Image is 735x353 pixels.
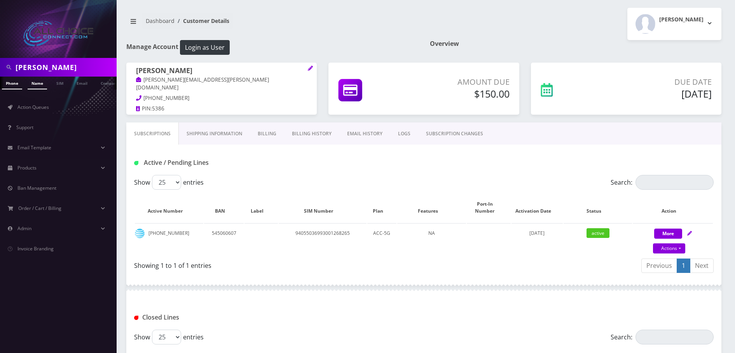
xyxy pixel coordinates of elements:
a: LOGS [390,122,418,145]
div: Showing 1 to 1 of 1 entries [134,258,418,270]
span: Admin [17,225,31,232]
td: [PHONE_NUMBER] [135,223,203,255]
a: [PERSON_NAME][EMAIL_ADDRESS][PERSON_NAME][DOMAIN_NAME] [136,76,269,92]
label: Show entries [134,175,204,190]
span: Invoice Branding [17,245,54,252]
input: Search: [635,175,714,190]
th: Port-In Number: activate to sort column ascending [467,193,511,222]
span: [DATE] [529,230,545,236]
a: Phone [2,77,22,89]
a: Email [73,77,91,89]
h1: Overview [430,40,722,47]
li: Customer Details [175,17,229,25]
span: Action Queues [17,104,49,110]
h1: [PERSON_NAME] [136,66,307,76]
h1: Active / Pending Lines [134,159,319,166]
a: Billing [250,122,284,145]
th: Label: activate to sort column ascending [244,193,278,222]
a: Company [97,77,123,89]
button: Login as User [180,40,230,55]
p: Due Date [601,76,712,88]
td: 94055036993001268265 [279,223,367,255]
h5: $150.00 [414,88,509,100]
td: ACC-5G [367,223,397,255]
a: PIN: [136,105,152,113]
select: Showentries [152,330,181,344]
span: Support [16,124,33,131]
span: Email Template [17,144,51,151]
a: EMAIL HISTORY [339,122,390,145]
th: BAN: activate to sort column ascending [204,193,244,222]
select: Showentries [152,175,181,190]
span: 5386 [152,105,164,112]
span: Ban Management [17,185,56,191]
h1: Closed Lines [134,314,319,321]
h2: [PERSON_NAME] [659,16,704,23]
img: Active / Pending Lines [134,161,138,165]
th: SIM Number: activate to sort column ascending [279,193,367,222]
th: Action: activate to sort column ascending [633,193,713,222]
img: Closed Lines [134,316,138,320]
label: Search: [611,330,714,344]
th: Plan: activate to sort column ascending [367,193,397,222]
a: SIM [52,77,67,89]
span: Products [17,164,37,171]
img: All Choice Connect [23,21,93,46]
h5: [DATE] [601,88,712,100]
button: [PERSON_NAME] [627,8,721,40]
a: Login as User [178,42,230,51]
button: More [654,229,682,239]
th: Features: activate to sort column ascending [397,193,466,222]
a: Name [28,77,47,89]
a: Shipping Information [179,122,250,145]
a: Next [690,259,714,273]
a: Dashboard [146,17,175,24]
th: Active Number: activate to sort column ascending [135,193,203,222]
a: 1 [677,259,690,273]
label: Search: [611,175,714,190]
th: Activation Date: activate to sort column ascending [512,193,563,222]
input: Search: [635,330,714,344]
nav: breadcrumb [126,13,418,35]
th: Status: activate to sort column ascending [564,193,632,222]
td: 545060607 [204,223,244,255]
span: [PHONE_NUMBER] [143,94,189,101]
span: Order / Cart / Billing [18,205,61,211]
a: Billing History [284,122,339,145]
input: Search in Company [16,60,115,75]
a: SUBSCRIPTION CHANGES [418,122,491,145]
a: Actions [653,243,685,253]
h1: Manage Account [126,40,418,55]
img: at&t.png [135,229,145,238]
p: Amount Due [414,76,509,88]
a: Subscriptions [126,122,179,145]
label: Show entries [134,330,204,344]
td: NA [397,223,466,255]
span: active [587,228,609,238]
a: Previous [641,259,677,273]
